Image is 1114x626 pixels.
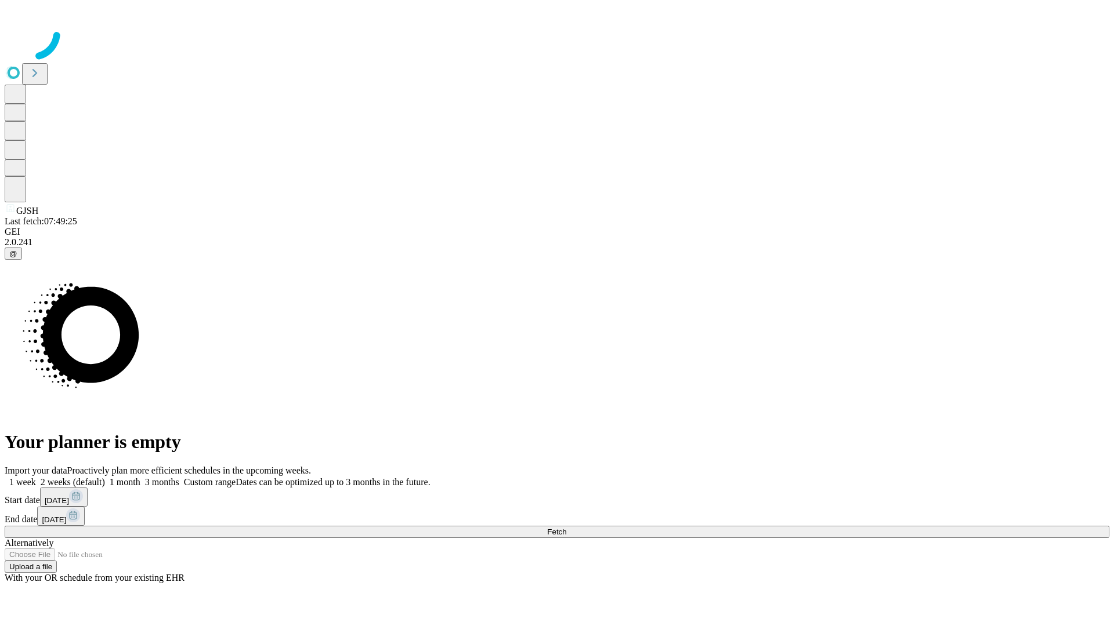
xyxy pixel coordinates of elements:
[5,538,53,548] span: Alternatively
[110,477,140,487] span: 1 month
[67,465,311,475] span: Proactively plan more efficient schedules in the upcoming weeks.
[42,515,66,524] span: [DATE]
[5,227,1109,237] div: GEI
[9,477,36,487] span: 1 week
[37,507,85,526] button: [DATE]
[5,526,1109,538] button: Fetch
[5,237,1109,248] div: 2.0.241
[5,561,57,573] button: Upload a file
[236,477,430,487] span: Dates can be optimized up to 3 months in the future.
[5,216,77,226] span: Last fetch: 07:49:25
[40,487,88,507] button: [DATE]
[5,248,22,260] button: @
[5,573,185,583] span: With your OR schedule from your existing EHR
[145,477,179,487] span: 3 months
[16,206,38,216] span: GJSH
[41,477,105,487] span: 2 weeks (default)
[547,527,566,536] span: Fetch
[9,249,17,258] span: @
[45,496,69,505] span: [DATE]
[5,507,1109,526] div: End date
[5,487,1109,507] div: Start date
[5,465,67,475] span: Import your data
[5,431,1109,453] h1: Your planner is empty
[184,477,236,487] span: Custom range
